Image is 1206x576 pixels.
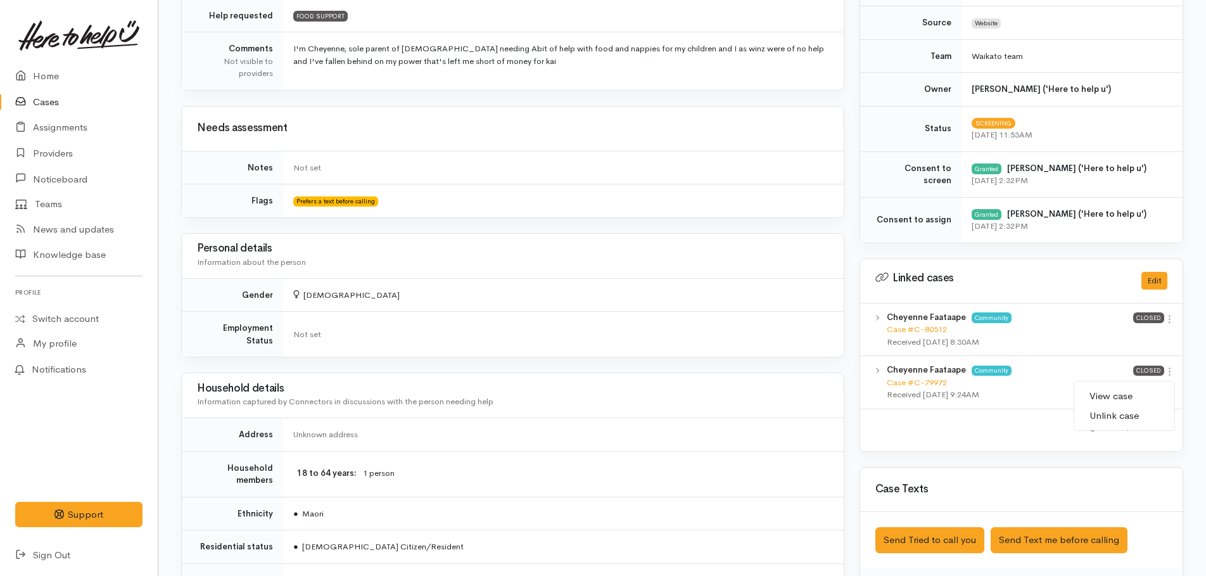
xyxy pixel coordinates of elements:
[182,184,283,217] td: Flags
[293,196,378,207] span: Prefers a text before calling
[197,396,493,407] span: Information captured by Connectors in discussions with the person needing help
[887,336,1133,349] div: Received [DATE] 8:30AM
[972,174,1167,187] div: [DATE] 2:32PM
[182,312,283,357] td: Employment Status
[197,257,306,267] span: Information about the person
[293,541,464,552] span: [DEMOGRAPHIC_DATA] Citizen/Resident
[860,6,962,40] td: Source
[972,220,1167,233] div: [DATE] 2:32PM
[293,329,321,340] span: Not set
[860,39,962,73] td: Team
[972,366,1012,376] span: Community
[860,151,962,197] td: Consent to screen
[972,209,1001,219] div: Granted
[293,162,828,174] div: Not set
[293,11,348,21] span: FOOD SUPPORT
[15,502,143,528] button: Support
[1141,272,1167,290] button: Edit
[363,467,828,480] dd: 1 person
[283,32,844,90] td: I'm Cheyenne, sole parent of [DEMOGRAPHIC_DATA] needing Abit of help with food and nappies for my...
[293,290,400,300] span: [DEMOGRAPHIC_DATA]
[182,151,283,184] td: Notes
[887,312,966,323] b: Cheyenne Faataape
[972,118,1015,128] span: Screening
[197,55,273,80] div: Not visible to providers
[972,51,1023,61] span: Waikato team
[197,243,828,255] h3: Personal details
[972,129,1167,141] div: [DATE] 11:53AM
[1133,312,1164,323] span: Closed
[972,312,1012,323] span: Community
[197,122,828,134] h3: Needs assessment
[887,364,966,375] b: Cheyenne Faataape
[887,324,947,335] a: Case #C-80512
[293,508,324,519] span: Maori
[1126,421,1129,432] span: |
[293,428,828,441] div: Unknown address
[972,84,1111,94] b: [PERSON_NAME] ('Here to help u')
[875,527,984,553] button: Send Tried to call you
[182,418,283,452] td: Address
[1007,163,1146,174] b: [PERSON_NAME] ('Here to help u')
[887,377,947,388] a: Case #C-79972
[1007,208,1146,219] b: [PERSON_NAME] ('Here to help u')
[1074,406,1174,426] a: Unlink case
[887,388,1133,401] div: Received [DATE] 9:24AM
[1133,366,1164,376] span: Closed
[991,527,1127,553] button: Send Text me before calling
[972,163,1001,174] div: Granted
[293,508,298,519] span: ●
[293,541,298,552] span: ●
[182,530,283,564] td: Residential status
[860,106,962,151] td: Status
[875,272,1126,285] h3: Linked cases
[1074,387,1174,406] a: View case
[972,18,1001,29] span: Website
[182,278,283,312] td: Gender
[182,451,283,497] td: Household members
[182,32,283,90] td: Comments
[293,467,357,480] dt: 18 to 64 years
[197,383,828,395] h3: Household details
[860,197,962,243] td: Consent to assign
[15,284,143,301] h6: Profile
[182,497,283,530] td: Ethnicity
[875,483,1167,496] h3: Case Texts
[1081,421,1167,432] small: Page 1 of 1 2 records
[860,73,962,106] td: Owner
